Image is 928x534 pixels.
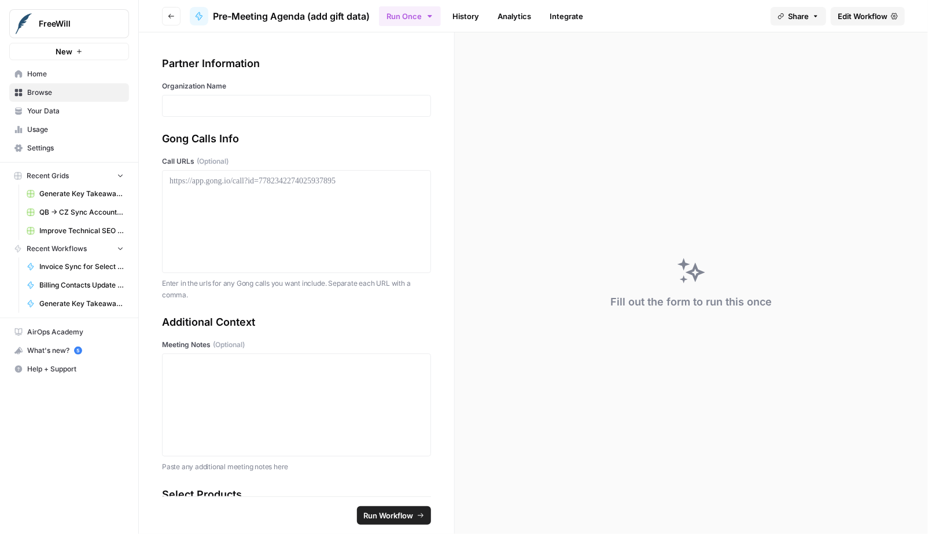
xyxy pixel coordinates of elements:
[162,278,431,300] p: Enter in the urls for any Gong calls you want include. Separate each URL with a comma.
[21,203,129,222] a: QB -> CZ Sync Account Matching
[9,83,129,102] a: Browse
[162,56,431,72] div: Partner Information
[27,244,87,254] span: Recent Workflows
[838,10,888,22] span: Edit Workflow
[27,106,124,116] span: Your Data
[162,461,431,473] p: Paste any additional meeting notes here
[39,226,124,236] span: Improve Technical SEO for Page
[213,9,370,23] span: Pre-Meeting Agenda (add gift data)
[39,207,124,218] span: QB -> CZ Sync Account Matching
[13,13,34,34] img: FreeWill Logo
[357,506,431,525] button: Run Workflow
[21,294,129,313] a: Generate Key Takeaways from Webinar Transcript
[9,323,129,341] a: AirOps Academy
[364,510,414,521] span: Run Workflow
[788,10,809,22] span: Share
[445,7,486,25] a: History
[491,7,538,25] a: Analytics
[27,124,124,135] span: Usage
[379,6,441,26] button: Run Once
[162,81,431,91] label: Organization Name
[9,240,129,257] button: Recent Workflows
[9,9,129,38] button: Workspace: FreeWill
[771,7,826,25] button: Share
[39,299,124,309] span: Generate Key Takeaways from Webinar Transcript
[27,143,124,153] span: Settings
[56,46,72,57] span: New
[190,7,370,25] a: Pre-Meeting Agenda (add gift data)
[39,280,124,290] span: Billing Contacts Update Workflow v3.0
[213,340,245,350] span: (Optional)
[162,340,431,350] label: Meeting Notes
[39,189,124,199] span: Generate Key Takeaways from Webinar Transcripts
[9,102,129,120] a: Your Data
[76,348,79,353] text: 5
[162,156,431,167] label: Call URLs
[10,342,128,359] div: What's new?
[162,487,431,503] div: Select Products
[9,341,129,360] button: What's new? 5
[27,69,124,79] span: Home
[610,294,772,310] div: Fill out the form to run this once
[9,167,129,185] button: Recent Grids
[9,120,129,139] a: Usage
[21,185,129,203] a: Generate Key Takeaways from Webinar Transcripts
[162,314,431,330] div: Additional Context
[543,7,590,25] a: Integrate
[27,364,124,374] span: Help + Support
[27,87,124,98] span: Browse
[9,43,129,60] button: New
[74,347,82,355] a: 5
[162,131,431,147] div: Gong Calls Info
[21,222,129,240] a: Improve Technical SEO for Page
[9,139,129,157] a: Settings
[39,18,109,30] span: FreeWill
[21,257,129,276] a: Invoice Sync for Select Partners (QB -> CZ)
[9,360,129,378] button: Help + Support
[831,7,905,25] a: Edit Workflow
[197,156,229,167] span: (Optional)
[27,171,69,181] span: Recent Grids
[21,276,129,294] a: Billing Contacts Update Workflow v3.0
[27,327,124,337] span: AirOps Academy
[9,65,129,83] a: Home
[39,262,124,272] span: Invoice Sync for Select Partners (QB -> CZ)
